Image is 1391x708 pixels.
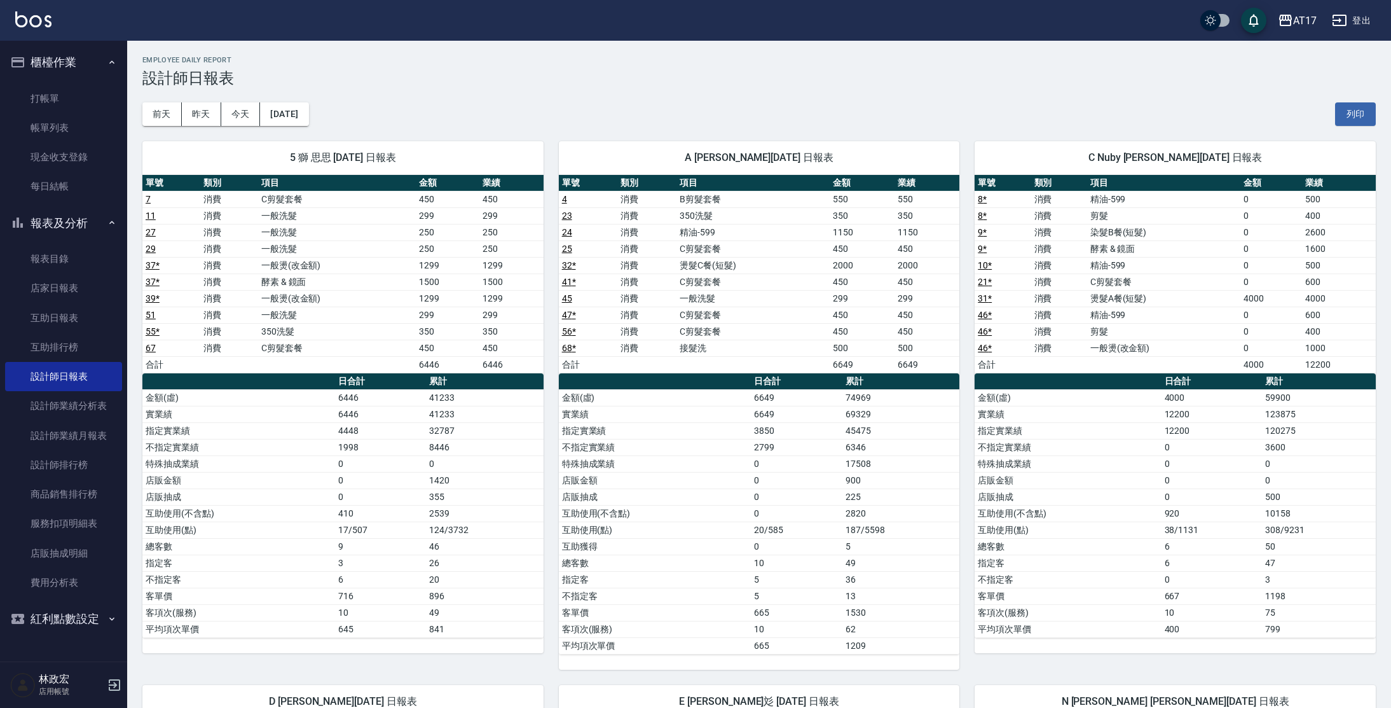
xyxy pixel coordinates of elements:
td: 精油-599 [1087,191,1240,207]
td: 消費 [1031,340,1087,356]
td: 0 [751,538,842,555]
td: 接髮洗 [676,340,830,356]
td: 350 [416,323,479,340]
td: 一般洗髮 [258,207,416,224]
td: 0 [751,505,842,522]
th: 單號 [559,175,618,191]
td: 消費 [200,224,258,240]
img: Person [10,672,36,698]
td: 總客數 [142,538,335,555]
td: 69329 [842,406,959,422]
td: 互助獲得 [559,538,751,555]
td: 1299 [416,257,479,274]
button: 報表及分析 [5,207,122,240]
td: 6 [1161,538,1263,555]
td: 5 [842,538,959,555]
a: 商品銷售排行榜 [5,480,122,509]
table: a dense table [975,373,1376,638]
td: 消費 [200,307,258,323]
td: 消費 [1031,240,1087,257]
td: 400 [1302,323,1376,340]
td: 消費 [1031,191,1087,207]
td: 600 [1302,274,1376,290]
td: 1150 [894,224,959,240]
td: 消費 [617,307,676,323]
a: 設計師業績月報表 [5,421,122,450]
td: 32787 [426,422,543,439]
td: 1500 [416,274,479,290]
table: a dense table [975,175,1376,373]
td: 燙髮A餐(短髮) [1087,290,1240,307]
td: 17508 [842,455,959,472]
td: 互助使用(不含點) [975,505,1161,522]
td: 店販抽成 [975,489,1161,505]
td: 120275 [1262,422,1376,439]
td: 500 [894,340,959,356]
td: 精油-599 [1087,307,1240,323]
a: 打帳單 [5,84,122,113]
td: 0 [1161,455,1263,472]
a: 45 [562,293,572,303]
td: 4000 [1240,290,1302,307]
td: 0 [335,455,426,472]
td: 350 [830,207,894,224]
td: 355 [426,489,543,505]
a: 店販抽成明細 [5,539,122,568]
td: 299 [830,290,894,307]
td: 合計 [559,356,618,373]
td: 消費 [200,323,258,340]
td: 12200 [1302,356,1376,373]
a: 25 [562,244,572,254]
td: 實業績 [975,406,1161,422]
a: 每日結帳 [5,172,122,201]
button: 紅利點數設定 [5,602,122,635]
td: 金額(虛) [975,389,1161,406]
td: 消費 [200,240,258,257]
td: 2820 [842,505,959,522]
td: 400 [1302,207,1376,224]
td: 金額(虛) [559,389,751,406]
td: 消費 [617,340,676,356]
table: a dense table [559,175,960,373]
td: 店販金額 [975,472,1161,489]
td: 店販抽成 [559,489,751,505]
td: 4448 [335,422,426,439]
td: 剪髮 [1087,207,1240,224]
td: 一般洗髮 [676,290,830,307]
td: 299 [479,307,543,323]
td: B剪髮套餐 [676,191,830,207]
td: C剪髮套餐 [676,274,830,290]
td: 0 [1161,439,1263,455]
td: 550 [830,191,894,207]
a: 互助排行榜 [5,333,122,362]
td: 123875 [1262,406,1376,422]
button: 櫃檯作業 [5,46,122,79]
td: 2000 [830,257,894,274]
td: 精油-599 [676,224,830,240]
td: 500 [830,340,894,356]
a: 現金收支登錄 [5,142,122,172]
td: 3850 [751,422,842,439]
button: save [1241,8,1266,33]
td: 225 [842,489,959,505]
span: C Nuby [PERSON_NAME][DATE] 日報表 [990,151,1360,164]
a: 店家日報表 [5,274,122,303]
th: 日合計 [751,373,842,390]
td: 2000 [894,257,959,274]
td: 2539 [426,505,543,522]
td: 350洗髮 [676,207,830,224]
td: 0 [1240,240,1302,257]
td: 6649 [830,356,894,373]
td: 燙髮C餐(短髮) [676,257,830,274]
th: 金額 [830,175,894,191]
td: 特殊抽成業績 [142,455,335,472]
button: 今天 [221,102,261,126]
td: 1299 [479,257,543,274]
td: 250 [479,224,543,240]
td: 消費 [617,240,676,257]
td: 250 [416,224,479,240]
td: C剪髮套餐 [1087,274,1240,290]
th: 日合計 [335,373,426,390]
td: 6649 [751,389,842,406]
td: 互助使用(不含點) [142,505,335,522]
